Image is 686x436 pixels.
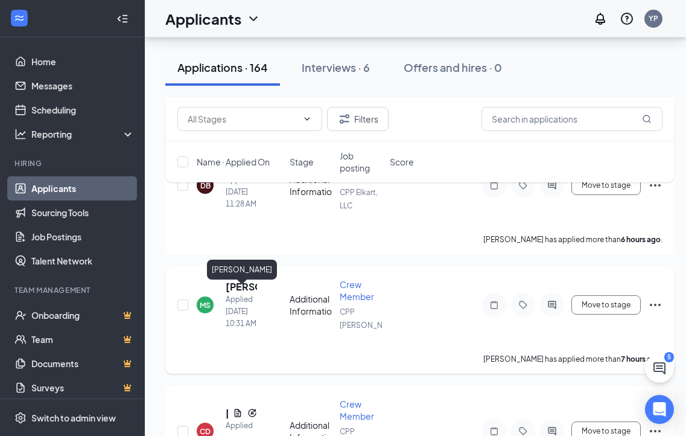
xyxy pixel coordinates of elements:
a: TeamCrown [31,327,135,351]
b: 6 hours ago [621,235,661,244]
div: Applications · 164 [177,60,268,75]
div: Hiring [14,158,132,168]
button: ChatActive [645,354,674,383]
a: DocumentsCrown [31,351,135,376]
a: Talent Network [31,249,135,273]
a: OnboardingCrown [31,303,135,327]
div: Team Management [14,285,132,295]
svg: Filter [337,112,352,126]
svg: Tag [516,300,530,310]
svg: ChevronDown [246,11,261,26]
a: Sourcing Tools [31,200,135,225]
div: [PERSON_NAME] [207,260,277,280]
svg: Note [487,426,501,436]
div: Switch to admin view [31,412,116,424]
button: Filter Filters [327,107,389,131]
svg: Note [487,300,501,310]
div: Interviews · 6 [302,60,370,75]
span: Crew Member [340,399,374,422]
p: [PERSON_NAME] has applied more than . [483,354,662,364]
svg: Reapply [247,408,257,418]
svg: ActiveChat [545,426,559,436]
input: Search in applications [481,107,662,131]
h5: [PERSON_NAME] [226,406,228,420]
svg: MagnifyingGlass [642,114,652,124]
svg: ChatActive [652,361,667,376]
a: Applicants [31,176,135,200]
span: CPP [PERSON_NAME] [340,307,400,330]
span: Stage [290,156,314,168]
span: Score [390,156,414,168]
a: SurveysCrown [31,376,135,400]
svg: ChevronDown [302,114,312,124]
div: YP [649,13,658,24]
h5: [PERSON_NAME] [226,280,257,293]
b: 7 hours ago [621,354,661,364]
span: Name · Applied On [197,156,270,168]
button: Move to stage [571,295,641,315]
div: Applied [DATE] 10:31 AM [226,293,257,330]
a: Messages [31,74,135,98]
div: Additional Information [290,293,332,317]
svg: Ellipses [648,298,662,312]
a: Home [31,50,135,74]
div: 5 [664,352,674,362]
svg: WorkstreamLogo [13,12,25,24]
div: MS [200,300,211,310]
input: All Stages [188,112,297,126]
p: [PERSON_NAME] has applied more than . [483,234,662,245]
a: Scheduling [31,98,135,122]
svg: QuestionInfo [620,11,634,26]
div: Open Intercom Messenger [645,395,674,424]
svg: ActiveChat [545,300,559,310]
span: Job posting [340,150,383,174]
svg: Analysis [14,128,27,140]
svg: Notifications [593,11,608,26]
div: Offers and hires · 0 [404,60,502,75]
svg: Document [233,408,243,418]
a: Job Postings [31,225,135,249]
svg: Settings [14,412,27,424]
svg: Collapse [116,13,129,25]
span: Crew Member [340,279,374,302]
div: Reporting [31,128,135,140]
h1: Applicants [165,8,241,29]
svg: Tag [516,426,530,436]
